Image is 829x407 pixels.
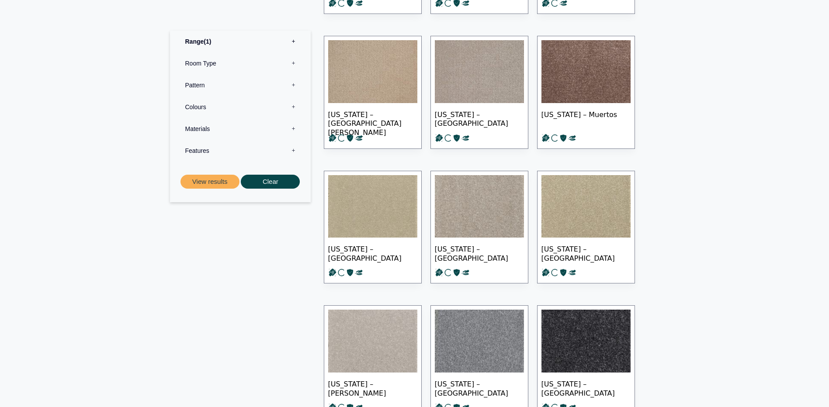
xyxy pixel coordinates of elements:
[537,36,635,149] a: [US_STATE] – Muertos
[177,96,304,118] label: Colours
[177,74,304,96] label: Pattern
[328,238,417,268] span: [US_STATE] – [GEOGRAPHIC_DATA]
[204,38,211,45] span: 1
[541,103,631,134] span: [US_STATE] – Muertos
[541,373,631,403] span: [US_STATE] – [GEOGRAPHIC_DATA]
[177,118,304,140] label: Materials
[435,103,524,134] span: [US_STATE] – [GEOGRAPHIC_DATA]
[324,171,422,284] a: [US_STATE] – [GEOGRAPHIC_DATA]
[180,175,239,189] button: View results
[177,52,304,74] label: Room Type
[435,310,524,373] img: Puerto Rico Gilligaus Island
[177,31,304,52] label: Range
[241,175,300,189] button: Clear
[324,36,422,149] a: [US_STATE] – [GEOGRAPHIC_DATA][PERSON_NAME]
[328,175,417,238] img: Puerto Rico Toro Verde
[177,140,304,162] label: Features
[541,175,631,238] img: Puerto Rico Cascada
[541,238,631,268] span: [US_STATE] – [GEOGRAPHIC_DATA]
[435,175,524,238] img: Puerto Rico Areabo
[328,103,417,134] span: [US_STATE] – [GEOGRAPHIC_DATA][PERSON_NAME]
[430,36,528,149] a: [US_STATE] – [GEOGRAPHIC_DATA]
[328,310,417,373] img: Puerto Rico Castillo
[328,373,417,403] span: [US_STATE] – [PERSON_NAME]
[537,171,635,284] a: [US_STATE] – [GEOGRAPHIC_DATA]
[435,373,524,403] span: [US_STATE] – [GEOGRAPHIC_DATA]
[541,310,631,373] img: Puerto Rico Laguna
[430,171,528,284] a: [US_STATE] – [GEOGRAPHIC_DATA]
[435,238,524,268] span: [US_STATE] – [GEOGRAPHIC_DATA]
